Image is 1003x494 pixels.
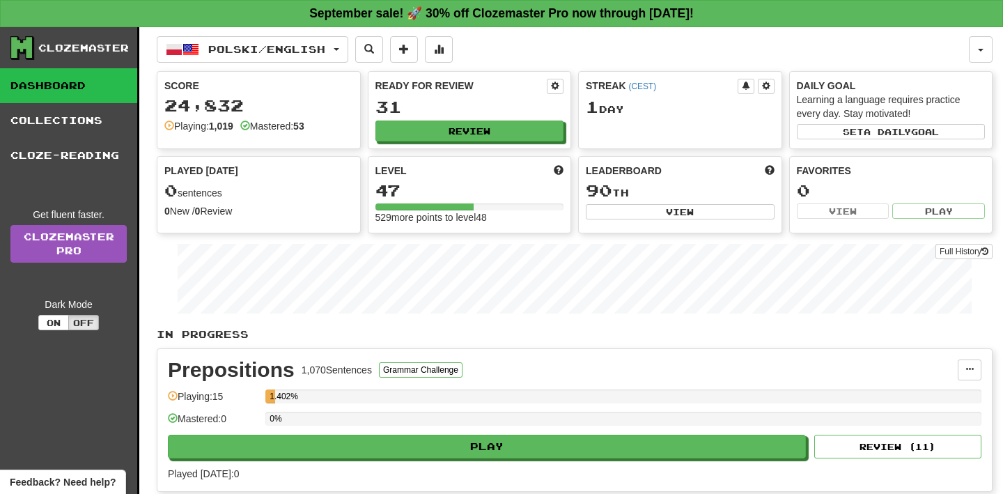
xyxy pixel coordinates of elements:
[375,182,564,199] div: 47
[68,315,99,330] button: Off
[586,204,775,219] button: View
[375,164,407,178] span: Level
[586,97,599,116] span: 1
[628,82,656,91] a: (CEST)
[797,182,986,199] div: 0
[157,36,348,63] button: Polski/English
[38,315,69,330] button: On
[586,79,738,93] div: Streak
[164,180,178,200] span: 0
[164,164,238,178] span: Played [DATE]
[586,164,662,178] span: Leaderboard
[375,121,564,141] button: Review
[375,79,547,93] div: Ready for Review
[379,362,462,378] button: Grammar Challenge
[38,41,129,55] div: Clozemaster
[797,93,986,121] div: Learning a language requires practice every day. Stay motivated!
[765,164,775,178] span: This week in points, UTC
[425,36,453,63] button: More stats
[10,298,127,311] div: Dark Mode
[10,475,116,489] span: Open feedback widget
[157,327,993,341] p: In Progress
[208,43,325,55] span: Polski / English
[554,164,563,178] span: Score more points to level up
[586,182,775,200] div: th
[309,6,694,20] strong: September sale! 🚀 30% off Clozemaster Pro now through [DATE]!
[375,98,564,116] div: 31
[164,97,353,114] div: 24,832
[797,203,889,219] button: View
[168,389,258,412] div: Playing: 15
[797,79,986,93] div: Daily Goal
[195,206,201,217] strong: 0
[864,127,911,137] span: a daily
[164,182,353,200] div: sentences
[797,124,986,139] button: Seta dailygoal
[10,225,127,263] a: ClozemasterPro
[355,36,383,63] button: Search sentences
[164,79,353,93] div: Score
[10,208,127,222] div: Get fluent faster.
[168,412,258,435] div: Mastered: 0
[168,360,295,380] div: Prepositions
[164,206,170,217] strong: 0
[270,389,275,403] div: 1.402%
[302,363,372,377] div: 1,070 Sentences
[814,435,981,458] button: Review (11)
[168,435,806,458] button: Play
[240,119,304,133] div: Mastered:
[797,164,986,178] div: Favorites
[164,204,353,218] div: New / Review
[209,121,233,132] strong: 1,019
[390,36,418,63] button: Add sentence to collection
[892,203,985,219] button: Play
[586,98,775,116] div: Day
[586,180,612,200] span: 90
[375,210,564,224] div: 529 more points to level 48
[168,468,239,479] span: Played [DATE]: 0
[935,244,993,259] button: Full History
[293,121,304,132] strong: 53
[164,119,233,133] div: Playing:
